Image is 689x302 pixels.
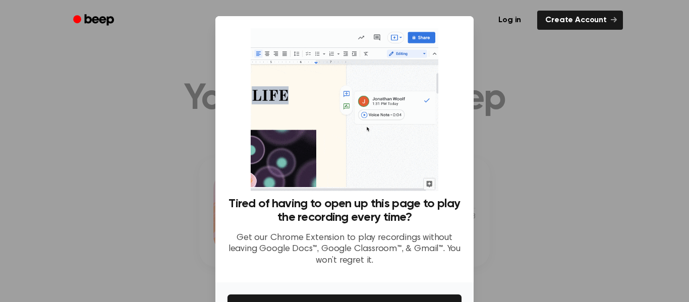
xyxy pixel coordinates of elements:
[227,232,462,267] p: Get our Chrome Extension to play recordings without leaving Google Docs™, Google Classroom™, & Gm...
[488,9,531,32] a: Log in
[251,28,438,191] img: Beep extension in action
[537,11,623,30] a: Create Account
[227,197,462,224] h3: Tired of having to open up this page to play the recording every time?
[66,11,123,30] a: Beep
